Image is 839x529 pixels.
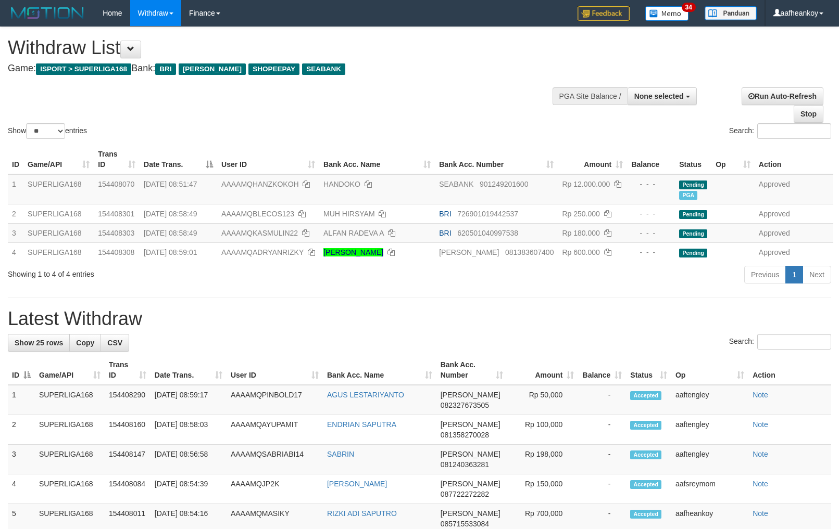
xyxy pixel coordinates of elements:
[439,210,451,218] span: BRI
[578,6,630,21] img: Feedback.jpg
[630,421,661,430] span: Accepted
[441,520,489,528] span: Copy 085715533084 to clipboard
[441,420,500,429] span: [PERSON_NAME]
[179,63,246,75] span: [PERSON_NAME]
[755,145,833,174] th: Action
[35,415,105,445] td: SUPERLIGA168
[23,204,94,223] td: SUPERLIGA168
[323,248,383,256] a: [PERSON_NAME]
[144,248,197,256] span: [DATE] 08:59:01
[98,180,134,188] span: 154408070
[705,6,757,20] img: panduan.png
[227,355,323,385] th: User ID: activate to sort column ascending
[23,174,94,204] td: SUPERLIGA168
[457,210,518,218] span: Copy 726901019442537 to clipboard
[227,385,323,415] td: AAAAMQPINBOLD17
[671,415,748,445] td: aaftengley
[682,3,696,12] span: 34
[441,431,489,439] span: Copy 081358270028 to clipboard
[105,445,151,474] td: 154408147
[101,334,129,352] a: CSV
[8,5,87,21] img: MOTION_logo.png
[671,445,748,474] td: aaftengley
[221,248,304,256] span: AAAAMQADRYANRIZKY
[562,180,610,188] span: Rp 12.000.000
[675,145,711,174] th: Status
[327,420,396,429] a: ENDRIAN SAPUTRA
[744,266,786,283] a: Previous
[631,209,671,219] div: - - -
[98,248,134,256] span: 154408308
[8,415,35,445] td: 2
[630,391,661,400] span: Accepted
[711,145,755,174] th: Op: activate to sort column ascending
[98,210,134,218] span: 154408301
[105,385,151,415] td: 154408290
[630,450,661,459] span: Accepted
[729,334,831,350] label: Search:
[436,355,508,385] th: Bank Acc. Number: activate to sort column ascending
[23,223,94,242] td: SUPERLIGA168
[151,415,227,445] td: [DATE] 08:58:03
[631,247,671,257] div: - - -
[23,145,94,174] th: Game/API: activate to sort column ascending
[98,229,134,237] span: 154408303
[23,242,94,262] td: SUPERLIGA168
[327,480,387,488] a: [PERSON_NAME]
[507,385,578,415] td: Rp 50,000
[439,180,473,188] span: SEABANK
[76,339,94,347] span: Copy
[221,180,299,188] span: AAAAMQHANZKOKOH
[757,123,831,139] input: Search:
[627,145,675,174] th: Balance
[578,415,626,445] td: -
[69,334,101,352] a: Copy
[742,87,823,105] a: Run Auto-Refresh
[671,385,748,415] td: aaftengley
[439,229,451,237] span: BRI
[803,266,831,283] a: Next
[227,415,323,445] td: AAAAMQAYUPAMIT
[630,480,661,489] span: Accepted
[8,474,35,504] td: 4
[107,339,122,347] span: CSV
[441,391,500,399] span: [PERSON_NAME]
[507,415,578,445] td: Rp 100,000
[8,334,70,352] a: Show 25 rows
[15,339,63,347] span: Show 25 rows
[302,63,345,75] span: SEABANK
[35,385,105,415] td: SUPERLIGA168
[578,445,626,474] td: -
[8,385,35,415] td: 1
[217,145,319,174] th: User ID: activate to sort column ascending
[8,445,35,474] td: 3
[8,223,23,242] td: 3
[8,123,87,139] label: Show entries
[35,445,105,474] td: SUPERLIGA168
[8,355,35,385] th: ID: activate to sort column descending
[631,179,671,189] div: - - -
[755,242,833,262] td: Approved
[748,355,831,385] th: Action
[507,445,578,474] td: Rp 198,000
[457,229,518,237] span: Copy 620501040997538 to clipboard
[144,210,197,218] span: [DATE] 08:58:49
[8,265,342,279] div: Showing 1 to 4 of 4 entries
[755,204,833,223] td: Approved
[8,242,23,262] td: 4
[8,37,549,58] h1: Withdraw List
[671,355,748,385] th: Op: activate to sort column ascending
[323,229,384,237] a: ALFAN RADEVA A
[753,509,768,518] a: Note
[140,145,217,174] th: Date Trans.: activate to sort column descending
[221,210,294,218] span: AAAAMQBLECOS123
[227,474,323,504] td: AAAAMQJP2K
[441,480,500,488] span: [PERSON_NAME]
[327,391,404,399] a: AGUS LESTARIYANTO
[151,474,227,504] td: [DATE] 08:54:39
[8,308,831,329] h1: Latest Withdraw
[36,63,131,75] span: ISPORT > SUPERLIGA168
[480,180,528,188] span: Copy 901249201600 to clipboard
[155,63,176,75] span: BRI
[435,145,558,174] th: Bank Acc. Number: activate to sort column ascending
